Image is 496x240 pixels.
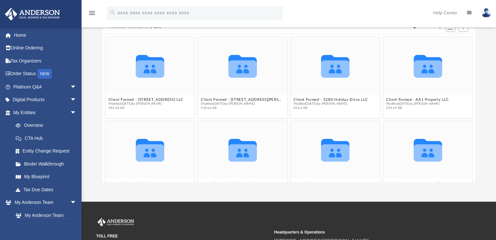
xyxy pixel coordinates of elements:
small: TOLL FREE [96,233,269,239]
img: User Pic [481,8,491,18]
a: Entity Change Request [9,145,86,158]
span: Modified [DATE] by [PERSON_NAME] [201,102,284,106]
span: Modified [DATE] by [PERSON_NAME] [293,102,368,106]
span: 930.66 KB [201,106,284,110]
a: My Blueprint [9,170,83,183]
a: Home [5,29,86,42]
div: grid [102,34,475,182]
span: 982.43 KB [108,106,183,110]
span: Modified [DATE] by [PERSON_NAME] [108,102,183,106]
span: arrow_drop_down [70,93,83,107]
a: Online Ordering [5,42,86,55]
a: My Anderson Teamarrow_drop_down [5,196,83,209]
a: Tax Due Dates [9,183,86,196]
span: arrow_drop_down [70,80,83,94]
a: Platinum Q&Aarrow_drop_down [5,80,86,93]
button: Client Formed - [STREET_ADDRESS] LLC [108,98,183,102]
a: CTA Hub [9,132,86,145]
button: Client Formed - AB1 Property LLC [108,181,171,186]
span: arrow_drop_down [70,106,83,119]
img: Anderson Advisors Platinum Portal [96,218,135,226]
button: Client Formed - Multi-State Towing LLC [386,181,459,186]
a: Overview [9,119,86,132]
img: Anderson Advisors Platinum Portal [3,8,62,20]
button: Client Formed - 5280 Holiday Drive LLC [293,98,368,102]
span: 235.19 KB [386,106,449,110]
small: Headquarters & Operations [274,229,447,235]
a: Binder Walkthrough [9,157,86,170]
button: Client Formed - Multi-State Auto Repairs LLC [293,181,377,186]
div: NEW [38,69,52,79]
a: Order StatusNEW [5,67,86,81]
button: Client Formed - AA1 Property LLC [386,98,449,102]
span: 836.2 KB [293,106,368,110]
i: menu [88,9,96,17]
a: My Anderson Team [9,209,80,222]
a: My Entitiesarrow_drop_down [5,106,86,119]
span: Modified [DATE] by [PERSON_NAME] [386,102,449,106]
i: search [109,9,116,16]
a: menu [88,12,96,17]
button: Client Formed - BA Rental LLC [201,181,257,186]
button: Client Formed - [STREET_ADDRESS][PERSON_NAME] LLC [201,98,284,102]
a: Tax Organizers [5,54,86,67]
span: arrow_drop_down [70,196,83,209]
a: Digital Productsarrow_drop_down [5,93,86,106]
